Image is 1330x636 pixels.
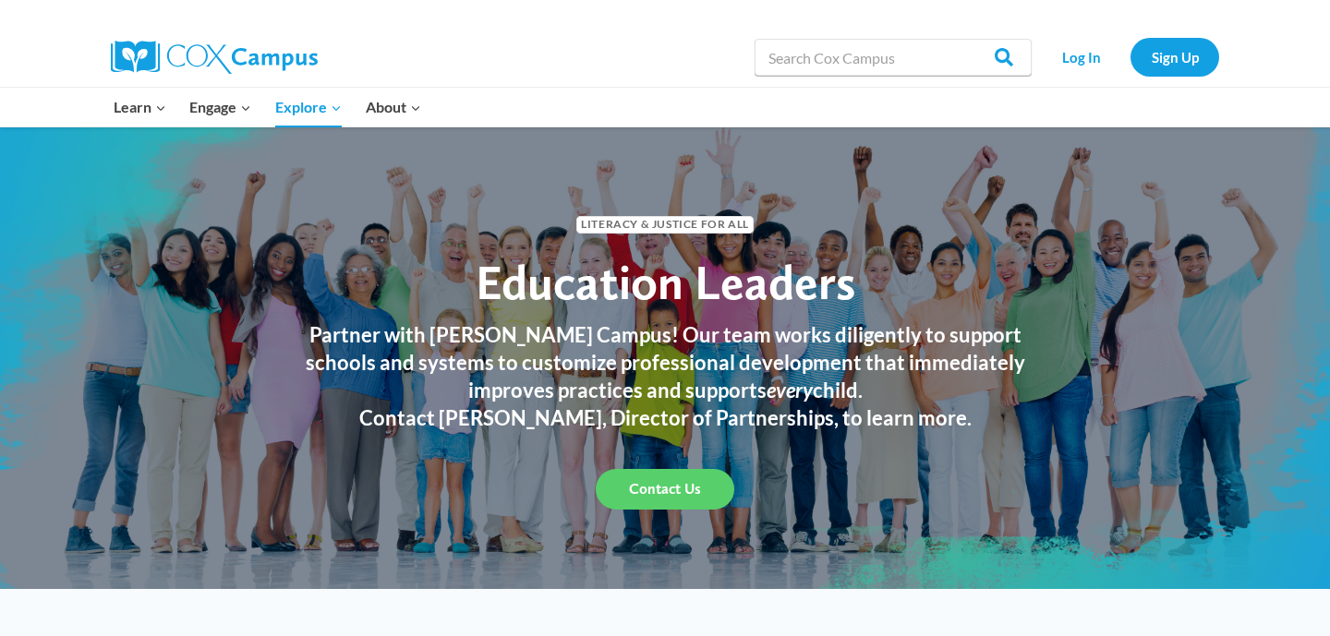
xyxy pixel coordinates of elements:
a: Contact Us [596,469,734,510]
a: Log In [1041,38,1121,76]
em: every [767,378,813,402]
h3: Contact [PERSON_NAME], Director of Partnerships, to learn more. [286,404,1044,432]
img: Cox Campus [111,41,318,74]
a: Sign Up [1130,38,1219,76]
input: Search Cox Campus [755,39,1032,76]
span: Learn [114,95,166,119]
nav: Primary Navigation [102,88,432,126]
span: Explore [275,95,342,119]
nav: Secondary Navigation [1041,38,1219,76]
span: Engage [189,95,251,119]
span: About [366,95,421,119]
span: Contact Us [629,480,701,498]
span: Literacy & Justice for All [576,216,753,234]
h3: Partner with [PERSON_NAME] Campus! Our team works diligently to support schools and systems to cu... [286,321,1044,404]
span: Education Leaders [476,253,855,311]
